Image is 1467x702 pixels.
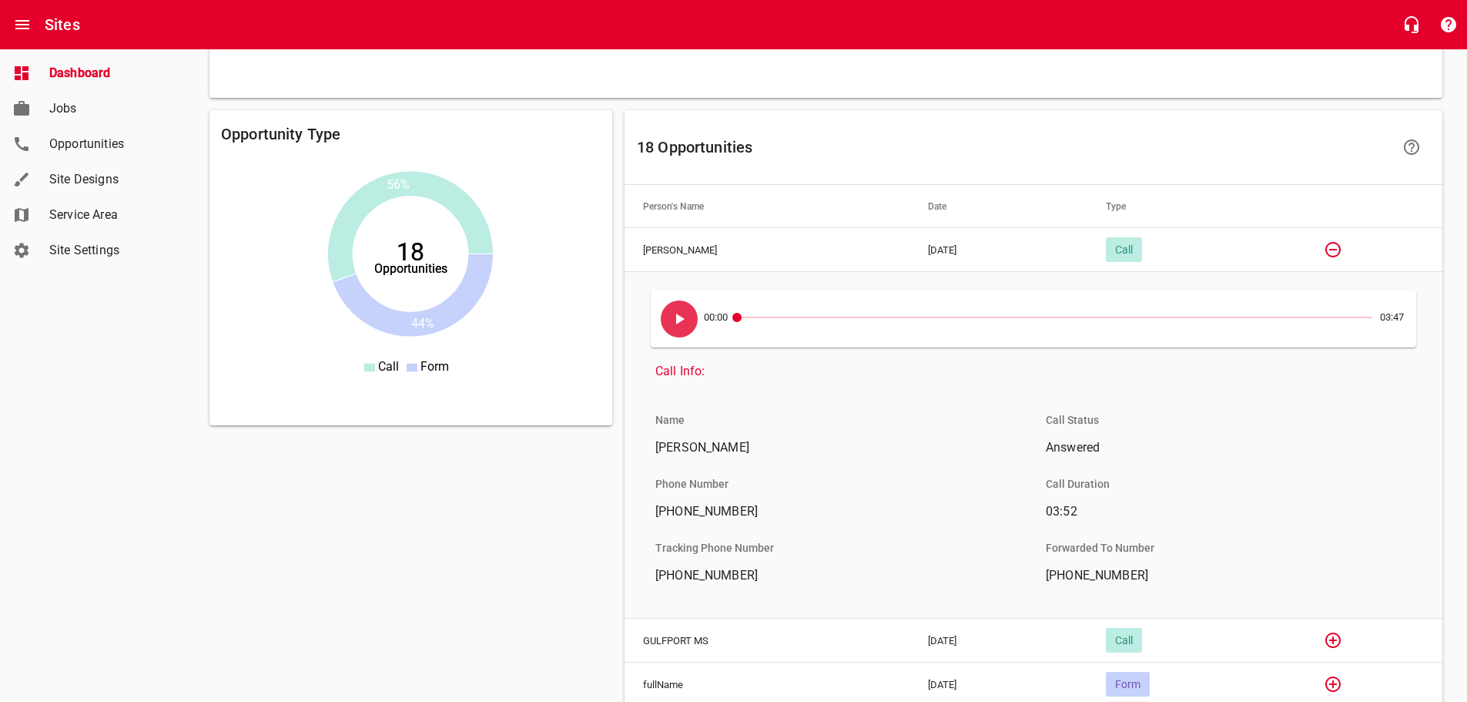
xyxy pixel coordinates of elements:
[1033,529,1167,566] li: Forwarded To Number
[637,135,1390,160] h6: 18 Opportunities
[387,177,410,192] text: 56%
[909,619,1087,663] td: [DATE]
[625,228,909,272] td: [PERSON_NAME]
[704,294,736,344] span: 00:00
[1393,129,1430,166] a: Learn more about your Opportunities
[49,241,166,260] span: Site Settings
[1106,672,1150,697] div: Form
[397,237,424,267] text: 18
[1393,6,1430,43] button: Live Chat
[1106,244,1142,256] span: Call
[49,170,166,189] span: Site Designs
[420,359,449,374] span: Form
[1046,566,1399,585] span: [PHONE_NUMBER]
[221,122,601,146] h6: Opportunity Type
[655,438,1009,457] span: [PERSON_NAME]
[1380,294,1412,341] span: 03:47
[1033,465,1122,502] li: Call Duration
[909,185,1087,228] th: Date
[49,64,166,82] span: Dashboard
[625,185,909,228] th: Person's Name
[625,619,909,663] td: GULFPORT MS
[655,566,1009,585] span: [PHONE_NUMBER]
[655,362,1399,381] span: Call Info:
[643,529,786,566] li: Tracking Phone Number
[1106,237,1142,262] div: Call
[4,6,41,43] button: Open drawer
[655,502,1009,521] span: [PHONE_NUMBER]
[411,316,434,331] text: 44%
[378,359,399,374] span: Call
[49,206,166,224] span: Service Area
[1046,502,1399,521] span: 03:52
[1046,438,1399,457] span: Answered
[643,465,741,502] li: Phone Number
[1106,678,1150,690] span: Form
[909,228,1087,272] td: [DATE]
[45,12,80,37] h6: Sites
[49,99,166,118] span: Jobs
[1106,628,1142,653] div: Call
[49,135,166,153] span: Opportunities
[1106,634,1142,647] span: Call
[1430,6,1467,43] button: Support Portal
[1087,185,1296,228] th: Type
[643,401,697,438] li: Name
[1033,401,1111,438] li: Call Status
[374,261,447,276] text: Opportunities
